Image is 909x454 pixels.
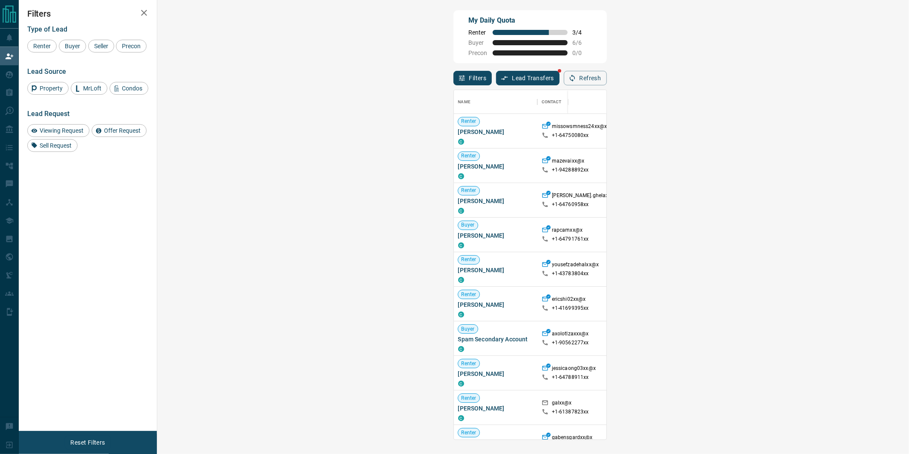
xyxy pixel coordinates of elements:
p: +1- 94288892xx [552,166,589,174]
p: rapcamxx@x [552,227,583,236]
p: +1- 64760958xx [552,201,589,208]
p: ericshi02xx@x [552,296,586,305]
span: Renter [30,43,54,49]
p: yousefzadehalxx@x [552,261,599,270]
div: Sell Request [27,139,78,152]
p: +1- 43783804xx [552,270,589,277]
p: +1- 64791761xx [552,236,589,243]
div: condos.ca [458,346,464,352]
p: galxx@x [552,399,572,408]
span: Renter [458,360,480,367]
div: condos.ca [458,242,464,248]
button: Lead Transfers [496,71,560,85]
span: Renter [458,187,480,194]
span: Renter [458,256,480,263]
button: Refresh [564,71,607,85]
span: [PERSON_NAME] [458,266,533,274]
div: condos.ca [458,415,464,421]
div: condos.ca [458,139,464,145]
span: Renter [469,29,488,36]
div: Condos [110,82,148,95]
span: Precon [469,49,488,56]
span: Condos [119,85,145,92]
p: +1- 90562277xx [552,339,589,346]
div: Property [27,82,69,95]
div: Offer Request [92,124,147,137]
span: Buyer [469,39,488,46]
div: Name [454,90,537,114]
span: Lead Source [27,67,66,76]
div: condos.ca [458,277,464,283]
span: [PERSON_NAME] [458,162,533,171]
span: Buyer [458,326,478,333]
p: gabensgardxx@x [552,434,593,443]
div: condos.ca [458,311,464,317]
div: condos.ca [458,208,464,214]
div: Seller [88,40,114,52]
p: +1- 64788911xx [552,374,589,381]
p: +1- 41699395xx [552,305,589,312]
div: Buyer [59,40,86,52]
span: 0 / 0 [573,49,592,56]
span: Renter [458,291,480,298]
span: Sell Request [37,142,75,149]
p: +1- 64750080xx [552,132,589,139]
span: Renter [458,395,480,402]
p: axolotlzaxxx@x [552,330,589,339]
button: Reset Filters [65,435,110,450]
span: Precon [119,43,144,49]
div: Name [458,90,471,114]
span: 6 / 6 [573,39,592,46]
p: [PERSON_NAME].ghelaxx@x [552,192,618,201]
span: [PERSON_NAME] [458,197,533,205]
span: [PERSON_NAME] [458,128,533,136]
p: missowsmness24xx@x [552,123,607,132]
p: jessicaong03xx@x [552,365,596,374]
span: Spam Secondary Account [458,335,533,343]
span: Seller [91,43,111,49]
span: Renter [458,118,480,125]
div: Renter [27,40,57,52]
span: 3 / 4 [573,29,592,36]
span: Buyer [458,221,478,229]
button: Filters [453,71,492,85]
p: mazevaixx@x [552,157,584,166]
span: Renter [458,429,480,437]
span: Offer Request [101,127,144,134]
p: My Daily Quota [469,15,592,26]
div: Viewing Request [27,124,89,137]
div: Precon [116,40,147,52]
span: Property [37,85,66,92]
span: [PERSON_NAME] [458,300,533,309]
span: Renter [458,152,480,160]
span: [PERSON_NAME] [458,231,533,240]
div: MrLoft [71,82,107,95]
span: Buyer [62,43,83,49]
span: Type of Lead [27,25,67,33]
div: Contact [542,90,562,114]
span: Lead Request [27,110,69,118]
span: Viewing Request [37,127,87,134]
span: MrLoft [80,85,104,92]
div: condos.ca [458,381,464,387]
span: [PERSON_NAME] [458,404,533,413]
div: condos.ca [458,173,464,179]
h2: Filters [27,9,148,19]
span: [PERSON_NAME] [458,439,533,447]
p: +1- 61387823xx [552,408,589,416]
span: [PERSON_NAME] [458,370,533,378]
